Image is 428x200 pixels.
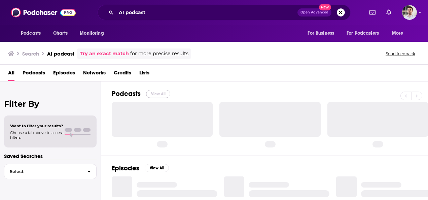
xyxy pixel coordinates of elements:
a: All [8,67,14,81]
button: Open AdvancedNew [297,8,331,16]
h2: Podcasts [112,90,141,98]
button: Select [4,164,97,179]
h2: Filter By [4,99,97,109]
button: open menu [16,27,49,40]
a: Try an exact match [80,50,129,58]
div: Search podcasts, credits, & more... [98,5,351,20]
span: for more precise results [130,50,188,58]
button: Show profile menu [402,5,417,20]
span: New [319,4,331,10]
span: Logged in as sam_beutlerink [402,5,417,20]
span: Choose a tab above to access filters. [10,130,63,140]
button: open menu [342,27,389,40]
a: Show notifications dropdown [384,7,394,18]
a: Charts [49,27,72,40]
h3: AI podcast [47,51,74,57]
span: Monitoring [80,29,104,38]
a: Show notifications dropdown [367,7,378,18]
img: Podchaser - Follow, Share and Rate Podcasts [11,6,76,19]
span: Select [4,169,82,174]
span: For Business [308,29,334,38]
input: Search podcasts, credits, & more... [116,7,297,18]
span: Want to filter your results? [10,124,63,128]
h3: Search [22,51,39,57]
a: PodcastsView All [112,90,170,98]
button: View All [146,90,170,98]
p: Saved Searches [4,153,97,159]
span: Charts [53,29,68,38]
button: open menu [303,27,343,40]
a: EpisodesView All [112,164,169,172]
img: User Profile [402,5,417,20]
a: Episodes [53,67,75,81]
span: For Podcasters [347,29,379,38]
button: open menu [387,27,412,40]
a: Credits [114,67,131,81]
a: Networks [83,67,106,81]
a: Lists [139,67,149,81]
h2: Episodes [112,164,139,172]
button: Send feedback [384,51,417,57]
span: Open Advanced [300,11,328,14]
button: View All [145,164,169,172]
span: More [392,29,403,38]
span: Podcasts [21,29,41,38]
button: open menu [75,27,112,40]
a: Podcasts [23,67,45,81]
